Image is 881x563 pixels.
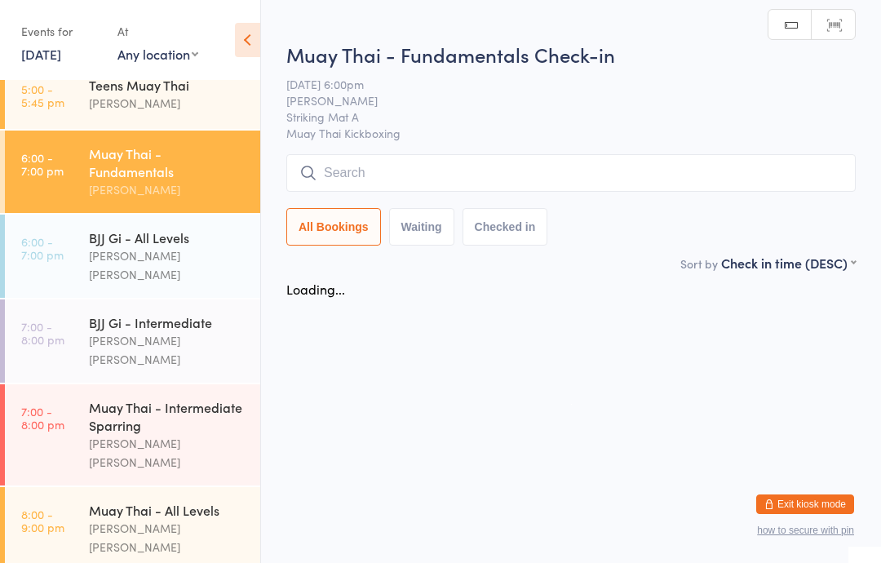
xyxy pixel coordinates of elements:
div: Muay Thai - Intermediate Sparring [89,398,246,434]
time: 6:00 - 7:00 pm [21,151,64,177]
div: At [117,18,198,45]
div: Check in time (DESC) [721,254,856,272]
time: 5:00 - 5:45 pm [21,82,64,109]
h2: Muay Thai - Fundamentals Check-in [286,41,856,68]
time: 7:00 - 8:00 pm [21,405,64,431]
div: [PERSON_NAME] [89,180,246,199]
span: Muay Thai Kickboxing [286,125,856,141]
button: Checked in [463,208,548,246]
div: Teens Muay Thai [89,76,246,94]
div: BJJ Gi - All Levels [89,228,246,246]
div: [PERSON_NAME] [PERSON_NAME] [89,331,246,369]
span: [DATE] 6:00pm [286,76,830,92]
button: Exit kiosk mode [756,494,854,514]
a: 5:00 -5:45 pmTeens Muay Thai[PERSON_NAME] [5,62,260,129]
label: Sort by [680,255,718,272]
a: 7:00 -8:00 pmMuay Thai - Intermediate Sparring[PERSON_NAME] [PERSON_NAME] [5,384,260,485]
div: [PERSON_NAME] [PERSON_NAME] [89,519,246,556]
a: [DATE] [21,45,61,63]
span: Striking Mat A [286,109,830,125]
div: [PERSON_NAME] [PERSON_NAME] [89,246,246,284]
time: 6:00 - 7:00 pm [21,235,64,261]
div: Events for [21,18,101,45]
a: 6:00 -7:00 pmMuay Thai - Fundamentals[PERSON_NAME] [5,131,260,213]
input: Search [286,154,856,192]
div: [PERSON_NAME] [89,94,246,113]
a: 6:00 -7:00 pmBJJ Gi - All Levels[PERSON_NAME] [PERSON_NAME] [5,215,260,298]
time: 8:00 - 9:00 pm [21,508,64,534]
button: how to secure with pin [757,525,854,536]
div: BJJ Gi - Intermediate [89,313,246,331]
div: Any location [117,45,198,63]
div: Muay Thai - All Levels [89,501,246,519]
a: 7:00 -8:00 pmBJJ Gi - Intermediate[PERSON_NAME] [PERSON_NAME] [5,299,260,383]
span: [PERSON_NAME] [286,92,830,109]
div: Muay Thai - Fundamentals [89,144,246,180]
div: Loading... [286,280,345,298]
button: All Bookings [286,208,381,246]
time: 7:00 - 8:00 pm [21,320,64,346]
div: [PERSON_NAME] [PERSON_NAME] [89,434,246,472]
button: Waiting [389,208,454,246]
